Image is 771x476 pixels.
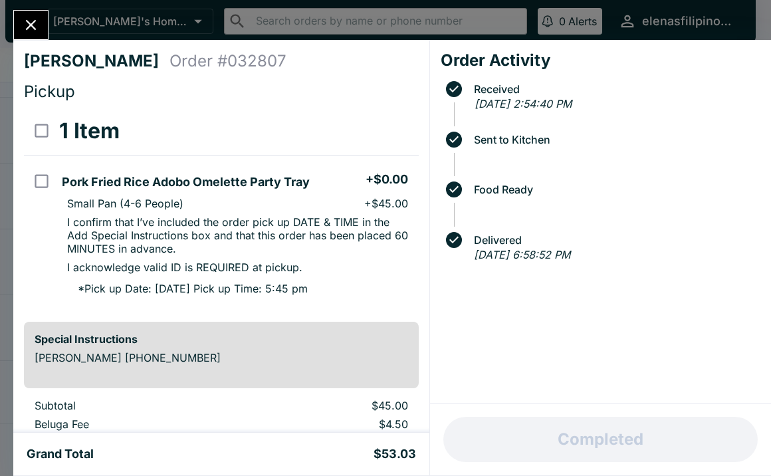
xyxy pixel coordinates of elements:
p: Subtotal [35,399,235,412]
button: Close [14,11,48,39]
p: Small Pan (4-6 People) [67,197,183,210]
p: I acknowledge valid ID is REQUIRED at pickup. [67,261,302,274]
p: Beluga Fee [35,417,235,431]
span: Sent to Kitchen [467,134,760,146]
h4: [PERSON_NAME] [24,51,169,71]
span: Received [467,83,760,95]
table: orders table [24,107,419,311]
p: I confirm that I’ve included the order pick up DATE & TIME in the Add Special Instructions box an... [67,215,408,255]
h4: Order Activity [441,51,760,70]
p: $45.00 [256,399,408,412]
p: $4.50 [256,417,408,431]
h5: Pork Fried Rice Adobo Omelette Party Tray [62,174,310,190]
h3: 1 Item [59,118,120,144]
h5: + $0.00 [366,172,408,187]
h4: Order # 032807 [169,51,286,71]
em: [DATE] 2:54:40 PM [475,97,572,110]
span: Pickup [24,82,75,101]
h5: $53.03 [374,446,416,462]
span: Food Ready [467,183,760,195]
table: orders table [24,399,419,473]
h5: Grand Total [27,446,94,462]
p: [PERSON_NAME] [PHONE_NUMBER] [35,351,408,364]
em: [DATE] 6:58:52 PM [474,248,570,261]
p: + $45.00 [364,197,408,210]
p: * Pick up Date: [DATE] Pick up Time: 5:45 pm [67,282,308,295]
h6: Special Instructions [35,332,408,346]
span: Delivered [467,234,760,246]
